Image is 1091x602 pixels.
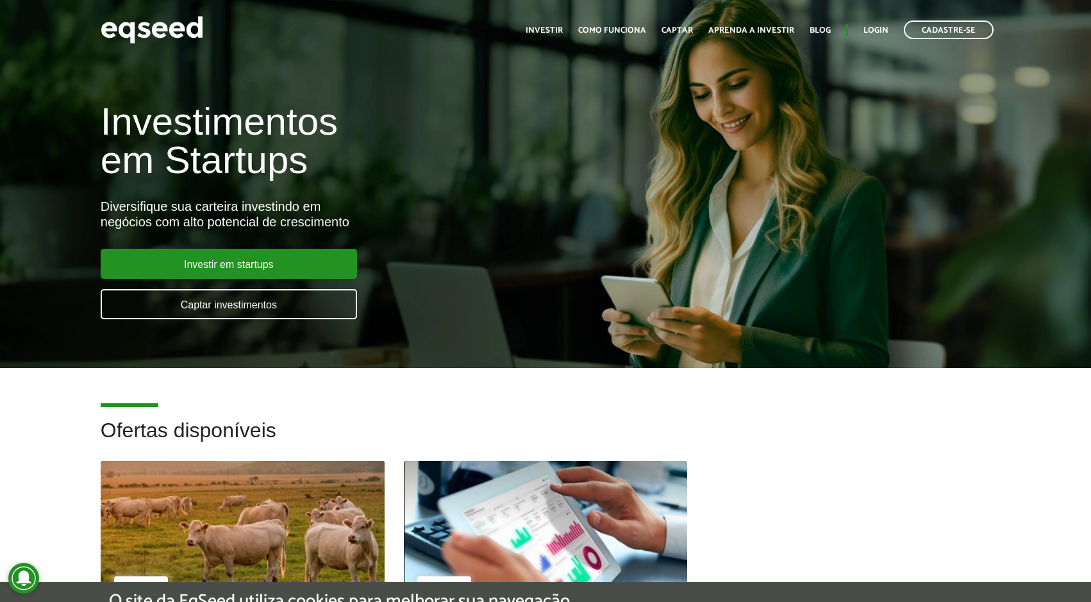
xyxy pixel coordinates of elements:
[101,249,357,279] a: Investir em startups
[708,26,794,35] a: Aprenda a investir
[101,289,357,319] a: Captar investimentos
[101,199,627,230] div: Diversifique sua carteira investindo em negócios com alto potencial de crescimento
[101,419,990,461] h2: Ofertas disponíveis
[863,26,888,35] a: Login
[101,13,203,47] img: EqSeed
[101,103,627,180] h1: Investimentos em Startups
[904,21,994,39] a: Cadastre-se
[810,26,831,35] a: Blog
[662,26,693,35] a: Captar
[578,26,646,35] a: Como funciona
[526,26,563,35] a: Investir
